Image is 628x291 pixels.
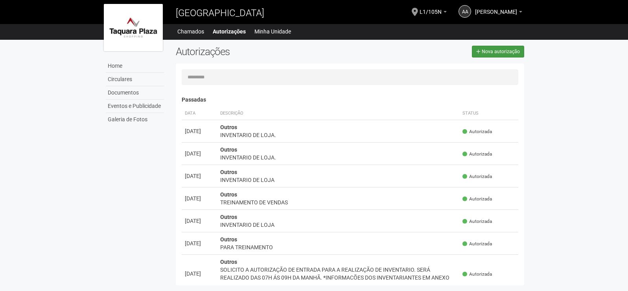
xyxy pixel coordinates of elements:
div: [DATE] [185,239,214,247]
span: Autorizada [462,241,492,247]
h4: Passadas [182,97,519,103]
a: Home [106,59,164,73]
span: ANTONIO AUGUSTO FERNANDES NETO [475,1,517,15]
span: Autorizada [462,196,492,202]
a: [PERSON_NAME] [475,10,522,16]
strong: Outros [220,259,237,265]
span: [GEOGRAPHIC_DATA] [176,7,264,19]
span: Nova autorização [482,49,520,54]
a: Autorizações [213,26,246,37]
div: INVENTARIO DE LOJA. [220,154,457,161]
span: Autorizada [462,271,492,278]
span: L1/105N [420,1,442,15]
div: INVENTARIO DE LOJA [220,176,457,184]
div: [DATE] [185,127,214,135]
strong: Outros [220,191,237,198]
div: [DATE] [185,150,214,158]
span: Autorizada [462,128,492,135]
img: logo.jpg [104,4,163,51]
strong: Outros [220,124,237,130]
a: Documentos [106,86,164,100]
span: Autorizada [462,173,492,180]
strong: Outros [220,214,237,220]
th: Data [182,107,217,120]
div: INVENTARIO DE LOJA. [220,131,457,139]
div: [DATE] [185,195,214,202]
a: Chamados [177,26,204,37]
a: Nova autorização [472,46,524,57]
a: L1/105N [420,10,447,16]
span: Autorizada [462,151,492,158]
div: [DATE] [185,217,214,225]
strong: Outros [220,146,237,153]
a: Eventos e Publicidade [106,100,164,113]
span: Autorizada [462,218,492,225]
div: [DATE] [185,270,214,278]
h2: Autorizações [176,46,344,57]
a: Minha Unidade [254,26,291,37]
div: PARA TREINAMENTO [220,243,457,251]
div: INVENTARIO DE LOJA [220,221,457,229]
div: TREINAMENTO DE VENDAS [220,198,457,206]
div: SOLICITO A AUTORIZAÇÃO DE ENTRADA PARA A REALIZAÇÃO DE INVENTARIO. SERÁ REALIZADO DAS 07H ÁS 09H ... [220,266,457,289]
strong: Outros [220,236,237,243]
strong: Outros [220,169,237,175]
th: Status [459,107,518,120]
div: [DATE] [185,172,214,180]
th: Descrição [217,107,460,120]
a: AA [459,5,471,18]
a: Circulares [106,73,164,86]
a: Galeria de Fotos [106,113,164,126]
